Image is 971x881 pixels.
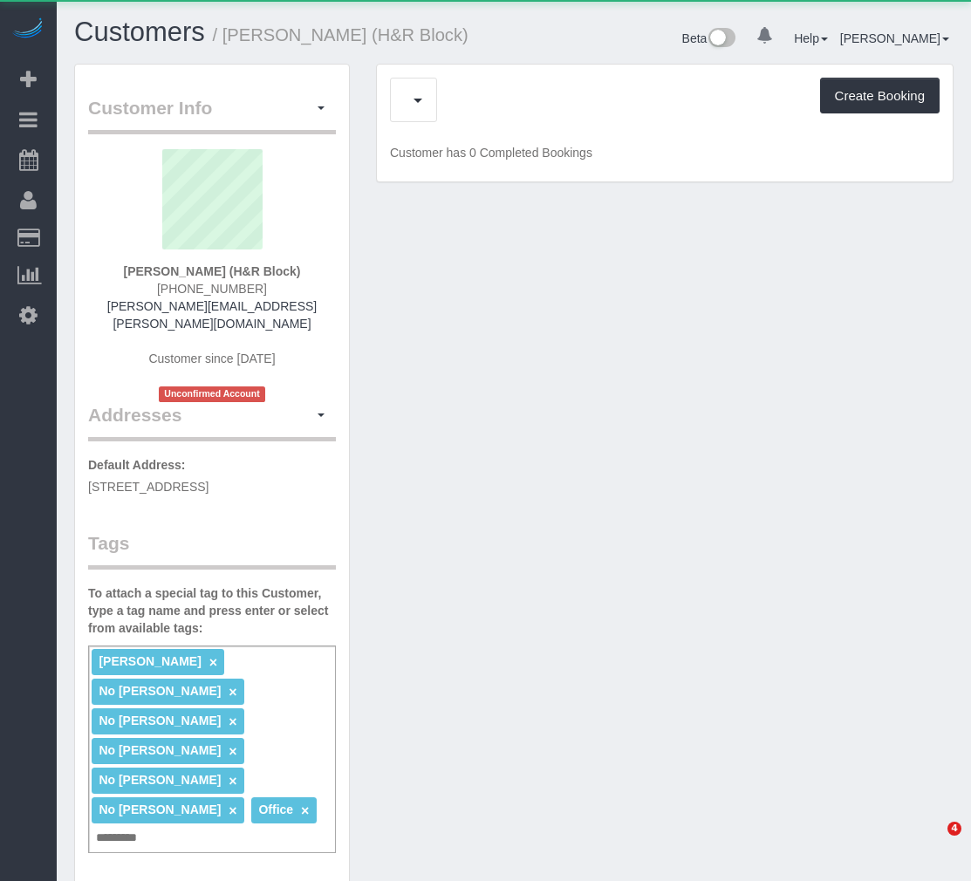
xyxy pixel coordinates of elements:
[99,684,221,698] span: No [PERSON_NAME]
[301,803,309,818] a: ×
[159,386,265,401] span: Unconfirmed Account
[258,802,293,816] span: Office
[99,743,221,757] span: No [PERSON_NAME]
[157,282,267,296] span: [PHONE_NUMBER]‬
[123,264,300,278] strong: [PERSON_NAME] (H&R Block)
[229,685,236,700] a: ×
[107,299,317,331] a: [PERSON_NAME][EMAIL_ADDRESS][PERSON_NAME][DOMAIN_NAME]
[820,78,940,114] button: Create Booking
[74,17,205,47] a: Customers
[794,31,828,45] a: Help
[88,95,336,134] legend: Customer Info
[88,456,186,474] label: Default Address:
[229,744,236,759] a: ×
[99,773,221,787] span: No [PERSON_NAME]
[99,654,201,668] span: [PERSON_NAME]
[88,480,209,494] span: [STREET_ADDRESS]
[229,774,236,789] a: ×
[99,802,221,816] span: No [PERSON_NAME]
[707,28,735,51] img: New interface
[209,655,217,670] a: ×
[682,31,736,45] a: Beta
[229,803,236,818] a: ×
[99,714,221,727] span: No [PERSON_NAME]
[390,144,940,161] p: Customer has 0 Completed Bookings
[88,530,336,570] legend: Tags
[947,822,961,836] span: 4
[88,584,336,637] label: To attach a special tag to this Customer, type a tag name and press enter or select from availabl...
[10,17,45,42] img: Automaid Logo
[840,31,949,45] a: [PERSON_NAME]
[148,352,275,365] span: Customer since [DATE]
[912,822,954,864] iframe: Intercom live chat
[229,714,236,729] a: ×
[213,25,468,44] small: / [PERSON_NAME] (H&R Block)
